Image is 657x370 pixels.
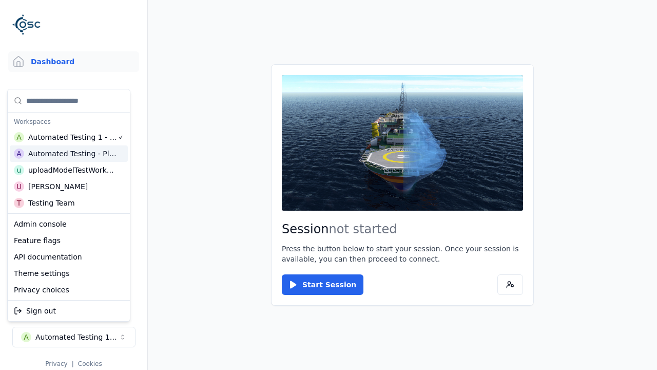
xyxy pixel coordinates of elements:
div: API documentation [10,249,128,265]
div: Suggestions [8,89,130,213]
div: Suggestions [8,301,130,321]
div: A [14,149,24,159]
div: Automated Testing - Playwright [28,149,117,159]
div: uploadModelTestWorkspace [28,165,117,175]
div: u [14,165,24,175]
div: A [14,132,24,142]
div: Testing Team [28,198,75,208]
div: Automated Testing 1 - Playwright [28,132,118,142]
div: Workspaces [10,115,128,129]
div: Admin console [10,216,128,232]
div: U [14,181,24,192]
div: [PERSON_NAME] [28,181,88,192]
div: Feature flags [10,232,128,249]
div: Suggestions [8,214,130,300]
div: Privacy choices [10,282,128,298]
div: Theme settings [10,265,128,282]
div: T [14,198,24,208]
div: Sign out [10,303,128,319]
